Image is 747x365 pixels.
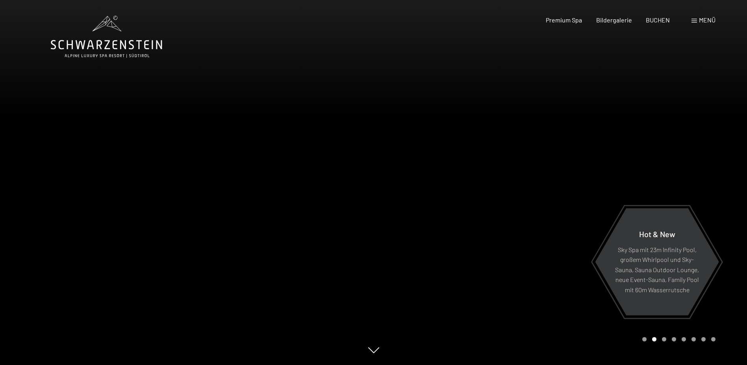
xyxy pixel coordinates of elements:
a: BUCHEN [646,16,670,24]
div: Carousel Page 1 [642,337,647,341]
span: Menü [699,16,715,24]
div: Carousel Page 8 [711,337,715,341]
div: Carousel Page 6 [691,337,696,341]
p: Sky Spa mit 23m Infinity Pool, großem Whirlpool und Sky-Sauna, Sauna Outdoor Lounge, neue Event-S... [614,244,700,295]
div: Carousel Page 5 [682,337,686,341]
div: Carousel Page 7 [701,337,706,341]
a: Hot & New Sky Spa mit 23m Infinity Pool, großem Whirlpool und Sky-Sauna, Sauna Outdoor Lounge, ne... [595,208,719,316]
div: Carousel Page 4 [672,337,676,341]
div: Carousel Pagination [639,337,715,341]
div: Carousel Page 3 [662,337,666,341]
a: Premium Spa [546,16,582,24]
div: Carousel Page 2 (Current Slide) [652,337,656,341]
a: Bildergalerie [596,16,632,24]
span: Hot & New [639,229,675,238]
